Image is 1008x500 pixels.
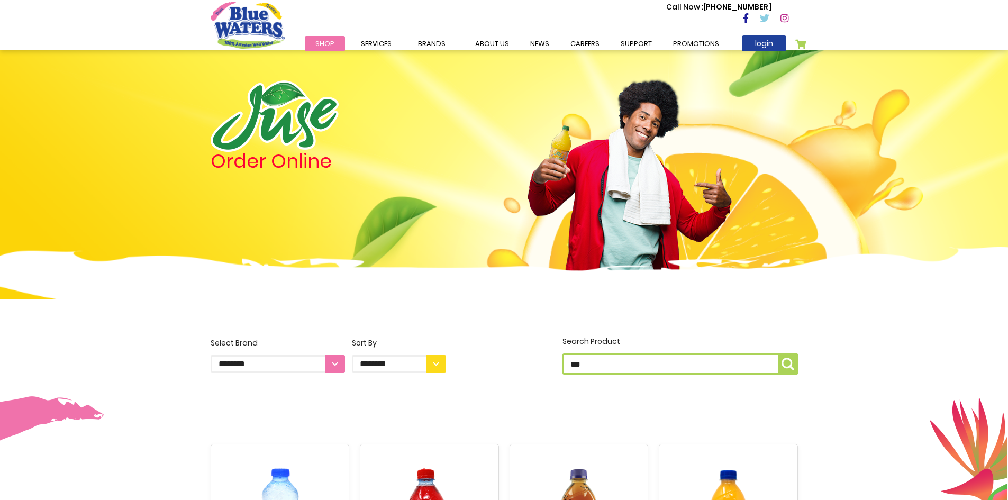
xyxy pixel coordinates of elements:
label: Select Brand [211,338,345,373]
img: search-icon.png [782,358,794,370]
a: about us [465,36,520,51]
a: store logo [211,2,285,48]
span: Brands [418,39,446,49]
img: logo [211,80,339,152]
button: Search Product [778,353,798,375]
div: Sort By [352,338,446,349]
span: Shop [315,39,334,49]
a: support [610,36,662,51]
span: Services [361,39,392,49]
a: careers [560,36,610,51]
a: login [742,35,786,51]
select: Select Brand [211,355,345,373]
img: man.png [526,61,733,287]
span: Call Now : [666,2,703,12]
select: Sort By [352,355,446,373]
label: Search Product [562,336,798,375]
h4: Order Online [211,152,446,171]
a: News [520,36,560,51]
p: [PHONE_NUMBER] [666,2,771,13]
a: Promotions [662,36,730,51]
input: Search Product [562,353,798,375]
